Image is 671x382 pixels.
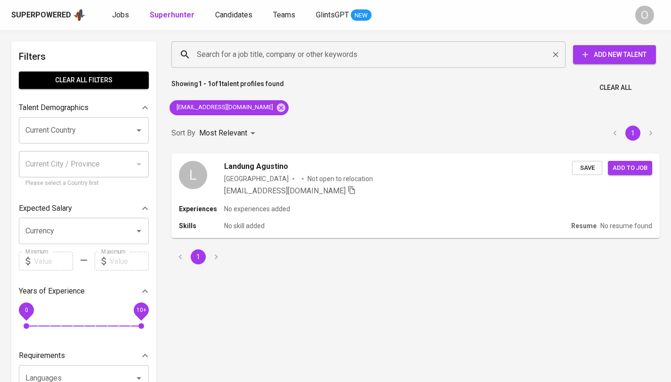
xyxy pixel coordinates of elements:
[170,103,279,112] span: [EMAIL_ADDRESS][DOMAIN_NAME]
[224,204,290,214] p: No experiences added
[307,174,373,183] p: Not open to relocation
[316,10,349,19] span: GlintsGPT
[19,286,85,297] p: Years of Experience
[19,346,149,365] div: Requirements
[179,204,224,214] p: Experiences
[19,49,149,64] h6: Filters
[199,127,247,139] p: Most Relevant
[199,125,259,142] div: Most Relevant
[635,6,654,24] div: O
[191,249,206,264] button: page 1
[171,127,195,139] p: Sort By
[613,163,647,174] span: Add to job
[19,98,149,117] div: Talent Demographics
[573,45,656,64] button: Add New Talent
[224,186,346,195] span: [EMAIL_ADDRESS][DOMAIN_NAME]
[110,252,149,271] input: Value
[171,249,225,264] nav: pagination navigation
[608,161,652,175] button: Add to job
[224,221,265,231] p: No skill added
[198,80,211,88] b: 1 - 1
[19,102,89,113] p: Talent Demographics
[34,252,73,271] input: Value
[581,49,648,61] span: Add New Talent
[599,82,631,94] span: Clear All
[24,307,28,313] span: 0
[224,174,289,183] div: [GEOGRAPHIC_DATA]
[112,10,129,19] span: Jobs
[625,126,640,141] button: page 1
[73,8,86,22] img: app logo
[11,8,86,22] a: Superpoweredapp logo
[19,199,149,218] div: Expected Salary
[224,161,288,172] span: Landung Agustino
[26,74,141,86] span: Clear All filters
[273,9,297,21] a: Teams
[179,161,207,189] div: L
[596,79,635,96] button: Clear All
[136,307,146,313] span: 10+
[19,282,149,301] div: Years of Experience
[606,126,660,141] nav: pagination navigation
[351,11,372,20] span: NEW
[132,124,146,137] button: Open
[171,79,284,96] p: Showing of talent profiles found
[19,350,65,361] p: Requirements
[600,221,652,231] p: No resume found
[572,161,602,175] button: Save
[150,9,196,21] a: Superhunter
[215,10,252,19] span: Candidates
[577,163,598,174] span: Save
[215,9,254,21] a: Candidates
[19,72,149,89] button: Clear All filters
[316,9,372,21] a: GlintsGPT NEW
[571,221,597,231] p: Resume
[170,100,289,115] div: [EMAIL_ADDRESS][DOMAIN_NAME]
[112,9,131,21] a: Jobs
[549,48,562,61] button: Clear
[132,224,146,238] button: Open
[11,10,71,21] div: Superpowered
[218,80,222,88] b: 1
[19,203,72,214] p: Expected Salary
[273,10,295,19] span: Teams
[150,10,194,19] b: Superhunter
[171,153,660,238] a: LLandung Agustino[GEOGRAPHIC_DATA]Not open to relocation[EMAIL_ADDRESS][DOMAIN_NAME] SaveAdd to j...
[179,221,224,231] p: Skills
[25,179,142,188] p: Please select a Country first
